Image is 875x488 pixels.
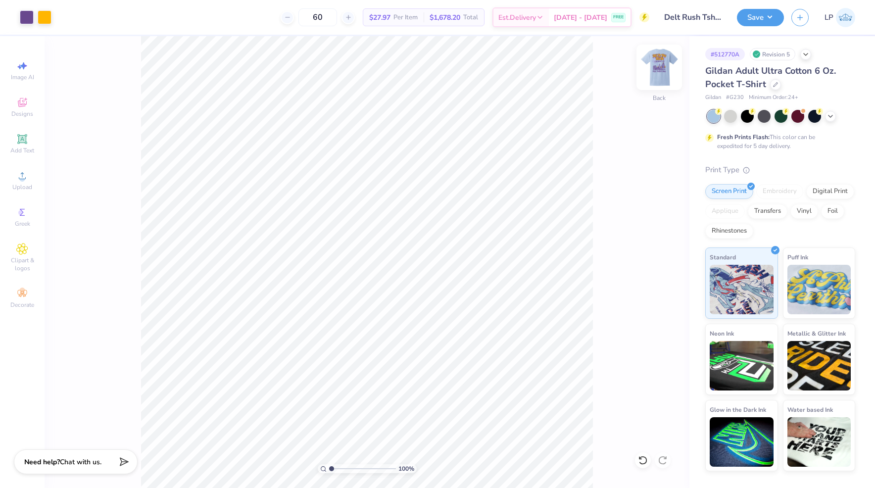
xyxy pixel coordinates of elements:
span: Chat with us. [60,457,101,467]
span: Greek [15,220,30,228]
img: Lauren Pevec [836,8,855,27]
img: Neon Ink [710,341,774,390]
strong: Need help? [24,457,60,467]
span: Total [463,12,478,23]
span: [DATE] - [DATE] [554,12,607,23]
img: Metallic & Glitter Ink [787,341,851,390]
div: Digital Print [806,184,854,199]
div: Revision 5 [750,48,795,60]
span: Water based Ink [787,404,833,415]
span: Puff Ink [787,252,808,262]
div: Print Type [705,164,855,176]
span: Minimum Order: 24 + [749,94,798,102]
span: Decorate [10,301,34,309]
div: Foil [821,204,844,219]
div: Rhinestones [705,224,753,239]
span: Upload [12,183,32,191]
div: Transfers [748,204,787,219]
span: # G230 [726,94,744,102]
span: $1,678.20 [430,12,460,23]
a: LP [825,8,855,27]
button: Save [737,9,784,26]
img: Puff Ink [787,265,851,314]
img: Back [639,48,679,87]
div: Vinyl [790,204,818,219]
span: Standard [710,252,736,262]
span: Est. Delivery [498,12,536,23]
span: FREE [613,14,624,21]
input: Untitled Design [657,7,729,27]
img: Water based Ink [787,417,851,467]
span: Gildan Adult Ultra Cotton 6 Oz. Pocket T-Shirt [705,65,836,90]
span: Designs [11,110,33,118]
span: Metallic & Glitter Ink [787,328,846,339]
span: Gildan [705,94,721,102]
div: Applique [705,204,745,219]
div: Back [653,94,666,102]
span: Glow in the Dark Ink [710,404,766,415]
div: # 512770A [705,48,745,60]
input: – – [298,8,337,26]
span: Per Item [393,12,418,23]
span: LP [825,12,833,23]
span: Image AI [11,73,34,81]
img: Glow in the Dark Ink [710,417,774,467]
span: Add Text [10,146,34,154]
div: Embroidery [756,184,803,199]
span: Neon Ink [710,328,734,339]
span: Clipart & logos [5,256,40,272]
div: Screen Print [705,184,753,199]
span: $27.97 [369,12,390,23]
span: 100 % [398,464,414,473]
div: This color can be expedited for 5 day delivery. [717,133,839,150]
strong: Fresh Prints Flash: [717,133,770,141]
img: Standard [710,265,774,314]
